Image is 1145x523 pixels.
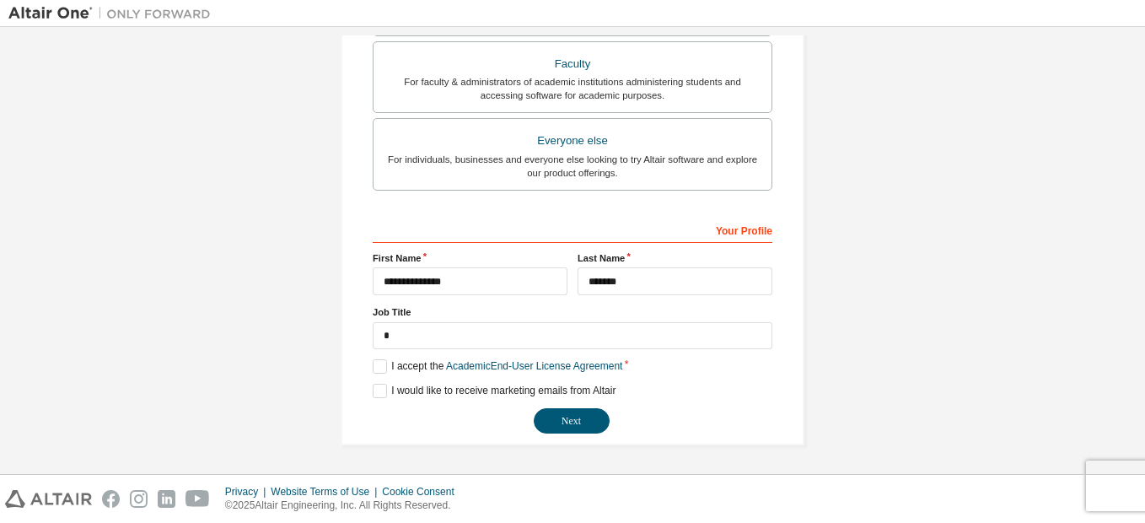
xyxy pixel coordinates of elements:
[373,305,772,319] label: Job Title
[158,490,175,508] img: linkedin.svg
[384,75,761,102] div: For faculty & administrators of academic institutions administering students and accessing softwa...
[578,251,772,265] label: Last Name
[534,408,610,434] button: Next
[225,499,465,513] p: © 2025 Altair Engineering, Inc. All Rights Reserved.
[373,251,567,265] label: First Name
[382,485,464,499] div: Cookie Consent
[384,153,761,180] div: For individuals, businesses and everyone else looking to try Altair software and explore our prod...
[102,490,120,508] img: facebook.svg
[185,490,210,508] img: youtube.svg
[384,129,761,153] div: Everyone else
[271,485,382,499] div: Website Terms of Use
[130,490,148,508] img: instagram.svg
[384,52,761,76] div: Faculty
[225,485,271,499] div: Privacy
[8,5,219,22] img: Altair One
[5,490,92,508] img: altair_logo.svg
[373,216,772,243] div: Your Profile
[373,384,616,398] label: I would like to receive marketing emails from Altair
[446,360,622,372] a: Academic End-User License Agreement
[373,359,622,374] label: I accept the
